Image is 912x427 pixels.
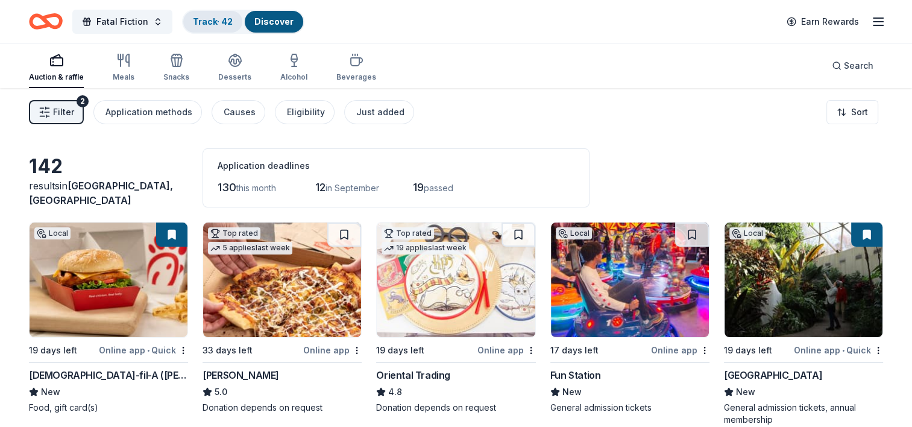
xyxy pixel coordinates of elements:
span: 19 [413,181,424,194]
a: Image for Greater Des Moines Botanical GardensLocal19 days leftOnline app•Quick[GEOGRAPHIC_DATA]N... [724,222,883,426]
div: Local [556,227,592,239]
div: Desserts [218,72,251,82]
a: Track· 42 [193,16,233,27]
button: Snacks [163,48,189,88]
div: results [29,179,188,207]
span: Filter [53,105,74,119]
button: Meals [113,48,134,88]
div: Auction & raffle [29,72,84,82]
div: [DEMOGRAPHIC_DATA]-fil-A ([PERSON_NAME]) [29,368,188,382]
button: Beverages [336,48,376,88]
div: Online app [477,343,536,358]
div: Application deadlines [218,159,574,173]
img: Image for Chick-fil-A (Davenport) [30,223,187,337]
div: Online app Quick [794,343,883,358]
a: Discover [254,16,294,27]
div: Local [729,227,766,239]
div: Application methods [105,105,192,119]
span: 130 [218,181,236,194]
div: Online app Quick [99,343,188,358]
a: Image for Fun StationLocal17 days leftOnline appFun StationNewGeneral admission tickets [550,222,709,414]
span: • [842,346,844,355]
span: [GEOGRAPHIC_DATA], [GEOGRAPHIC_DATA] [29,180,173,206]
span: 5.0 [215,385,227,399]
img: Image for Oriental Trading [377,223,535,337]
div: 19 days left [376,343,424,358]
button: Desserts [218,48,251,88]
div: Top rated [208,227,260,239]
span: 12 [315,181,325,194]
span: Search [844,59,873,73]
button: Sort [826,100,878,124]
a: Image for Chick-fil-A (Davenport)Local19 days leftOnline app•Quick[DEMOGRAPHIC_DATA]-fil-A ([PERS... [29,222,188,414]
span: Fatal Fiction [96,14,148,29]
span: New [736,385,755,399]
span: this month [236,183,276,193]
button: Filter2 [29,100,84,124]
div: Just added [356,105,404,119]
div: 19 days left [29,343,77,358]
a: Home [29,7,63,36]
div: Meals [113,72,134,82]
div: Donation depends on request [203,402,362,414]
div: Food, gift card(s) [29,402,188,414]
div: Local [34,227,71,239]
div: Top rated [382,227,434,239]
div: 33 days left [203,343,253,358]
button: Just added [344,100,414,124]
div: [PERSON_NAME] [203,368,279,382]
span: in September [325,183,379,193]
button: Eligibility [275,100,335,124]
div: 2 [77,95,89,107]
a: Image for Oriental TradingTop rated19 applieslast week19 days leftOnline appOriental Trading4.8Do... [376,222,535,414]
span: 4.8 [388,385,402,399]
span: in [29,180,173,206]
div: 17 days left [550,343,599,358]
button: Application methods [93,100,202,124]
span: Sort [851,105,868,119]
div: General admission tickets, annual membership [724,402,883,426]
div: Eligibility [287,105,325,119]
span: passed [424,183,453,193]
div: Alcohol [280,72,307,82]
div: Donation depends on request [376,402,535,414]
span: New [562,385,582,399]
div: 142 [29,154,188,179]
div: Online app [303,343,362,358]
button: Causes [212,100,265,124]
img: Image for Casey's [203,223,361,337]
div: Beverages [336,72,376,82]
div: Fun Station [550,368,601,382]
button: Fatal Fiction [72,10,172,34]
button: Track· 42Discover [182,10,304,34]
div: Snacks [163,72,189,82]
div: Causes [224,105,256,119]
a: Earn Rewards [779,11,866,33]
div: 19 days left [724,343,772,358]
div: 5 applies last week [208,242,292,255]
button: Alcohol [280,48,307,88]
div: Oriental Trading [376,368,450,382]
div: 19 applies last week [382,242,469,255]
div: [GEOGRAPHIC_DATA] [724,368,822,382]
button: Auction & raffle [29,48,84,88]
div: Online app [651,343,709,358]
button: Search [822,54,883,78]
span: • [147,346,149,355]
div: General admission tickets [550,402,709,414]
span: New [41,385,60,399]
img: Image for Fun Station [551,223,709,337]
a: Image for Casey'sTop rated5 applieslast week33 days leftOnline app[PERSON_NAME]5.0Donation depend... [203,222,362,414]
img: Image for Greater Des Moines Botanical Gardens [725,223,882,337]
